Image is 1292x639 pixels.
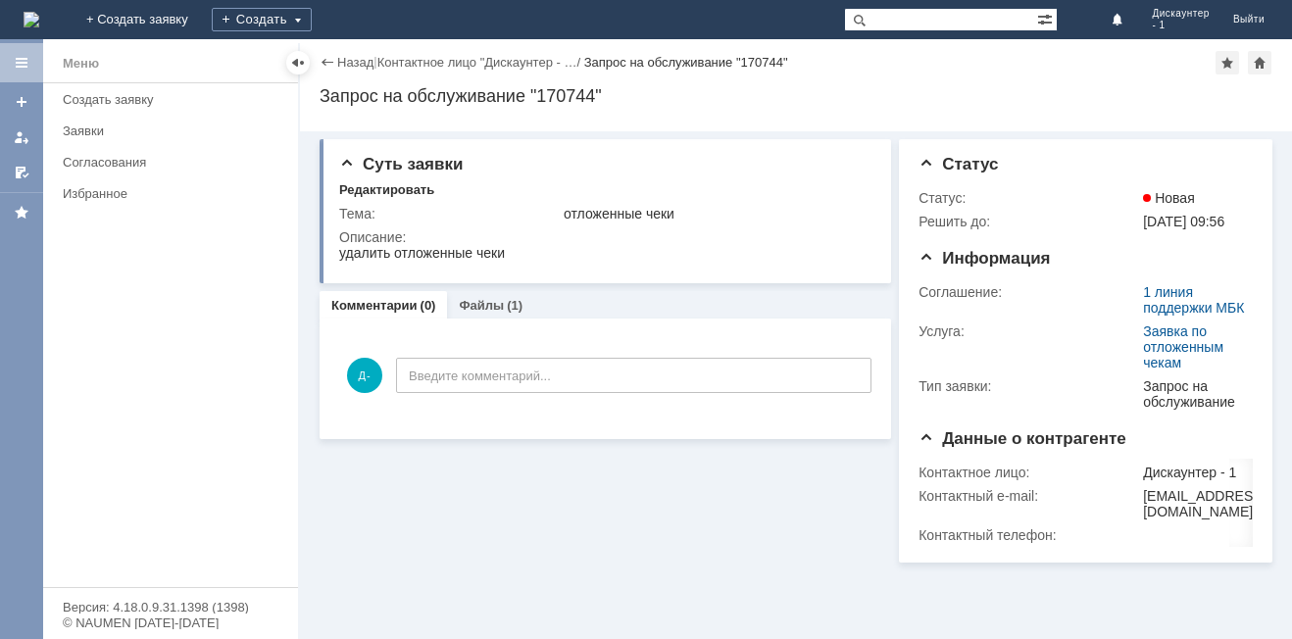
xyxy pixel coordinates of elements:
a: Контактное лицо "Дискаунтер - … [377,55,577,70]
span: Д- [347,358,382,393]
span: Новая [1143,190,1195,206]
div: отложенные чеки [564,206,867,221]
div: / [377,55,584,70]
div: | [373,54,376,69]
div: Контактный телефон: [919,527,1139,543]
a: Мои согласования [6,157,37,188]
div: Редактировать [339,182,434,198]
span: Данные о контрагенте [919,429,1126,448]
a: Мои заявки [6,122,37,153]
div: Создать заявку [63,92,286,107]
div: Решить до: [919,214,1139,229]
a: Создать заявку [55,84,294,115]
a: Согласования [55,147,294,177]
a: Заявки [55,116,294,146]
span: Расширенный поиск [1037,9,1057,27]
div: Контактное лицо: [919,465,1139,480]
div: Скрыть меню [286,51,310,74]
div: Создать [212,8,312,31]
div: © NAUMEN [DATE]-[DATE] [63,616,278,629]
img: logo [24,12,39,27]
span: Статус [919,155,998,173]
a: Заявка по отложенным чекам [1143,323,1223,370]
span: Суть заявки [339,155,463,173]
span: Информация [919,249,1050,268]
div: Дискаунтер - 1 [1143,465,1266,480]
div: Статус: [919,190,1139,206]
a: Создать заявку [6,86,37,118]
span: - 1 [1152,20,1210,31]
div: [EMAIL_ADDRESS][DOMAIN_NAME] [1143,488,1266,519]
div: Услуга: [919,323,1139,339]
div: Запрос на обслуживание "170744" [320,86,1272,106]
a: Перейти на домашнюю страницу [24,12,39,27]
div: Добавить в избранное [1216,51,1239,74]
div: (1) [507,298,522,313]
div: Сделать домашней страницей [1248,51,1271,74]
div: Версия: 4.18.0.9.31.1398 (1398) [63,601,278,614]
div: (0) [421,298,436,313]
div: Меню [63,52,99,75]
div: Избранное [63,186,265,201]
a: Комментарии [331,298,418,313]
span: [DATE] 09:56 [1143,214,1224,229]
div: Соглашение: [919,284,1139,300]
div: Согласования [63,155,286,170]
span: Дискаунтер [1152,8,1210,20]
div: Тема: [339,206,560,221]
div: Запрос на обслуживание [1143,378,1245,410]
div: Описание: [339,229,870,245]
div: Тип заявки: [919,378,1139,394]
a: 1 линия поддержки МБК [1143,284,1244,316]
div: Запрос на обслуживание "170744" [584,55,788,70]
a: Файлы [459,298,504,313]
div: Заявки [63,123,286,138]
a: Назад [337,55,373,70]
div: Контактный e-mail: [919,488,1139,504]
